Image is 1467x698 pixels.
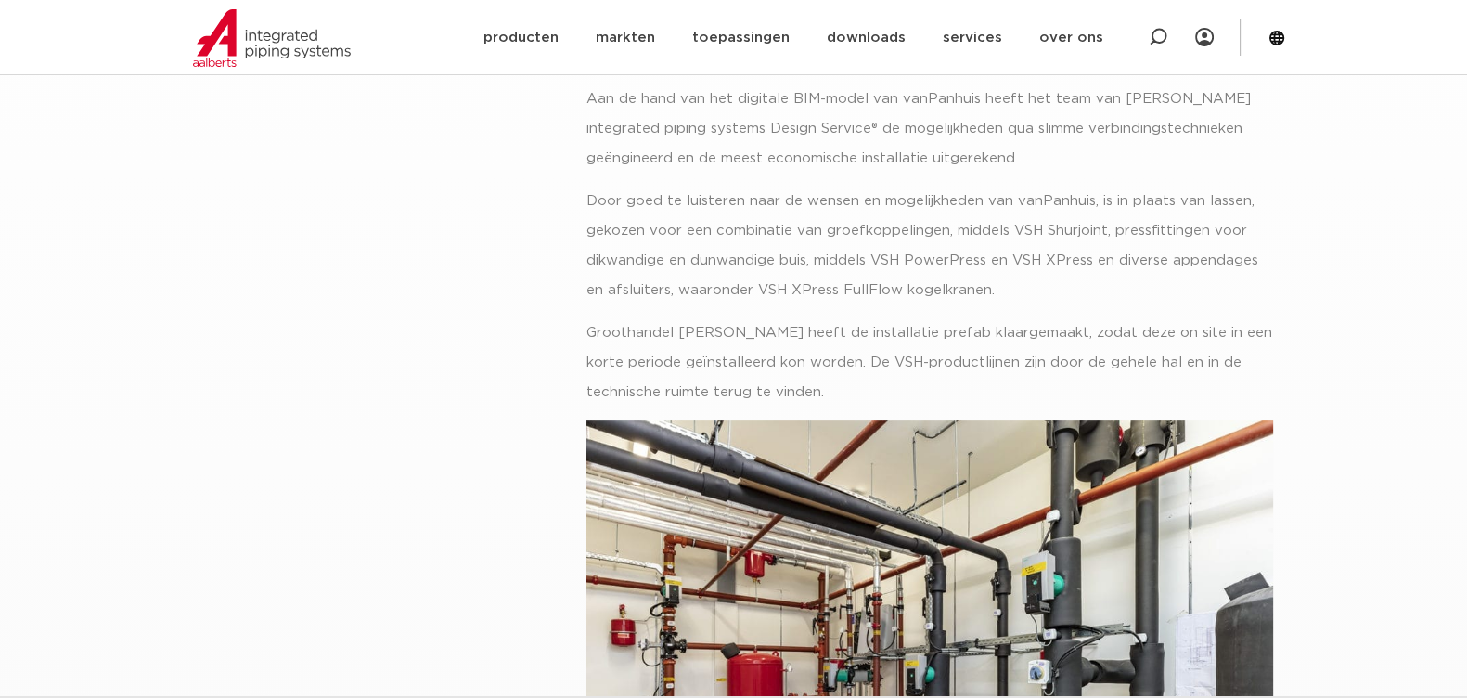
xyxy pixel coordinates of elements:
p: Groothandel [PERSON_NAME] heeft de installatie prefab klaargemaakt, zodat deze on site in een kor... [586,318,1273,407]
a: over ons [1038,2,1102,73]
p: Aan de hand van het digitale BIM-model van vanPanhuis heeft het team van [PERSON_NAME] integrated... [586,55,1273,174]
a: downloads [826,2,905,73]
a: producten [483,2,558,73]
nav: Menu [483,2,1102,73]
a: services [942,2,1001,73]
a: markten [595,2,654,73]
strong: design service [586,62,689,76]
p: Door goed te luisteren naar de wensen en mogelijkheden van vanPanhuis, is in plaats van lassen, g... [586,187,1273,305]
a: toepassingen [691,2,789,73]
